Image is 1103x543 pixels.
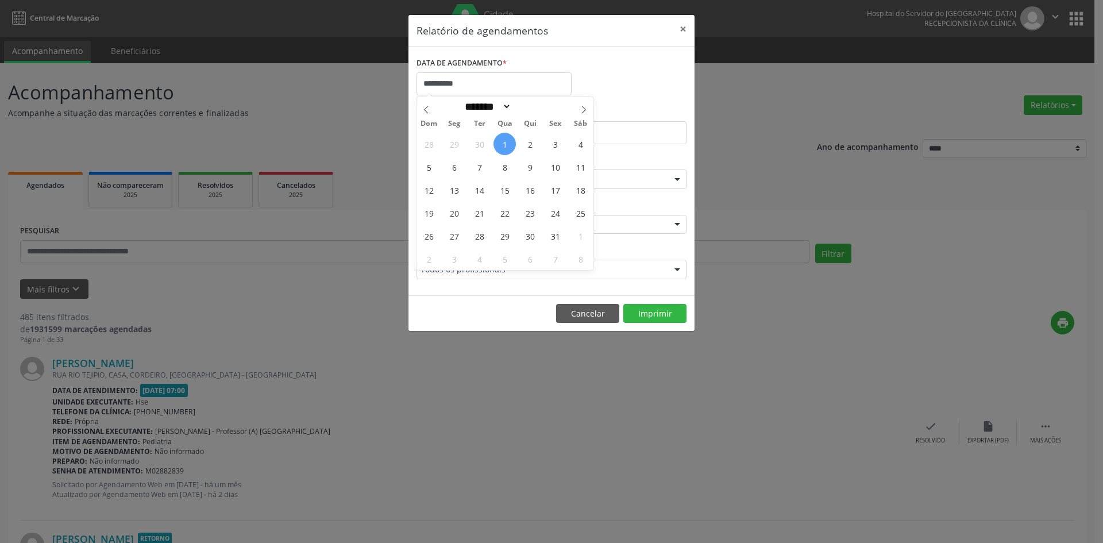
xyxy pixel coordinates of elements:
span: Qua [492,120,518,128]
span: Outubro 20, 2025 [443,202,465,224]
span: Outubro 11, 2025 [569,156,592,178]
button: Imprimir [623,304,687,324]
span: Outubro 29, 2025 [493,225,516,247]
span: Outubro 4, 2025 [569,133,592,155]
span: Outubro 17, 2025 [544,179,566,201]
span: Outubro 12, 2025 [418,179,440,201]
span: Outubro 15, 2025 [493,179,516,201]
span: Sáb [568,120,593,128]
span: Outubro 13, 2025 [443,179,465,201]
span: Outubro 30, 2025 [519,225,541,247]
span: Setembro 30, 2025 [468,133,491,155]
span: Outubro 7, 2025 [468,156,491,178]
span: Sex [543,120,568,128]
span: Outubro 3, 2025 [544,133,566,155]
h5: Relatório de agendamentos [416,23,548,38]
span: Outubro 19, 2025 [418,202,440,224]
button: Close [672,15,695,43]
span: Novembro 2, 2025 [418,248,440,270]
select: Month [461,101,511,113]
span: Outubro 31, 2025 [544,225,566,247]
button: Cancelar [556,304,619,324]
span: Novembro 5, 2025 [493,248,516,270]
span: Setembro 29, 2025 [443,133,465,155]
span: Novembro 1, 2025 [569,225,592,247]
span: Qui [518,120,543,128]
span: Novembro 8, 2025 [569,248,592,270]
span: Outubro 10, 2025 [544,156,566,178]
span: Outubro 28, 2025 [468,225,491,247]
span: Outubro 22, 2025 [493,202,516,224]
span: Outubro 8, 2025 [493,156,516,178]
span: Outubro 21, 2025 [468,202,491,224]
span: Novembro 3, 2025 [443,248,465,270]
span: Dom [416,120,442,128]
span: Outubro 25, 2025 [569,202,592,224]
span: Outubro 16, 2025 [519,179,541,201]
span: Seg [442,120,467,128]
label: DATA DE AGENDAMENTO [416,55,507,72]
span: Novembro 4, 2025 [468,248,491,270]
span: Novembro 6, 2025 [519,248,541,270]
label: ATÉ [554,103,687,121]
span: Outubro 2, 2025 [519,133,541,155]
span: Outubro 9, 2025 [519,156,541,178]
span: Outubro 26, 2025 [418,225,440,247]
span: Outubro 27, 2025 [443,225,465,247]
span: Ter [467,120,492,128]
span: Outubro 5, 2025 [418,156,440,178]
span: Outubro 18, 2025 [569,179,592,201]
input: Year [511,101,549,113]
span: Novembro 7, 2025 [544,248,566,270]
span: Outubro 24, 2025 [544,202,566,224]
span: Setembro 28, 2025 [418,133,440,155]
span: Outubro 23, 2025 [519,202,541,224]
span: Outubro 6, 2025 [443,156,465,178]
span: Outubro 14, 2025 [468,179,491,201]
span: Outubro 1, 2025 [493,133,516,155]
